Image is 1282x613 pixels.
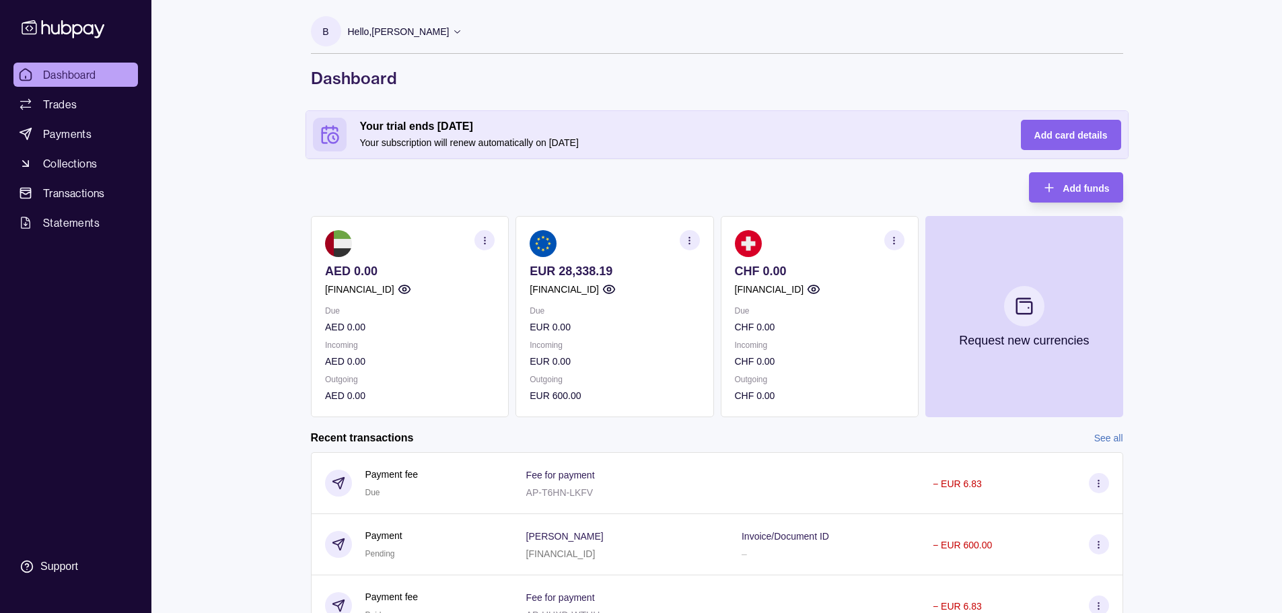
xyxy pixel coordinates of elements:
a: Trades [13,92,138,116]
span: Due [365,488,380,497]
p: Request new currencies [959,333,1089,348]
span: Collections [43,155,97,172]
p: AED 0.00 [325,320,495,334]
p: Due [325,303,495,318]
img: eu [530,230,557,257]
p: − EUR 6.83 [933,478,982,489]
p: EUR 28,338.19 [530,264,699,279]
p: Incoming [530,338,699,353]
p: AED 0.00 [325,388,495,403]
p: [FINANCIAL_ID] [530,282,599,297]
p: − EUR 6.83 [933,601,982,612]
p: − EUR 600.00 [933,540,992,550]
div: Support [40,559,78,574]
span: Pending [365,549,395,558]
p: B [322,24,328,39]
p: Fee for payment [526,470,595,480]
a: Collections [13,151,138,176]
button: Add card details [1021,120,1121,150]
p: Incoming [325,338,495,353]
p: Invoice/Document ID [742,531,829,542]
p: Fee for payment [526,592,595,603]
a: Payments [13,122,138,146]
p: Outgoing [530,372,699,387]
p: EUR 0.00 [530,320,699,334]
h2: Your trial ends [DATE] [360,119,994,134]
h1: Dashboard [311,67,1123,89]
span: Trades [43,96,77,112]
p: – [742,548,747,559]
span: Statements [43,215,100,231]
a: See all [1094,431,1123,445]
p: [FINANCIAL_ID] [325,282,394,297]
p: Payment fee [365,589,419,604]
p: Hello, [PERSON_NAME] [348,24,450,39]
p: AED 0.00 [325,264,495,279]
p: CHF 0.00 [734,354,904,369]
h2: Recent transactions [311,431,414,445]
img: ch [734,230,761,257]
p: Payment fee [365,467,419,482]
p: AED 0.00 [325,354,495,369]
p: Due [734,303,904,318]
button: Add funds [1029,172,1123,203]
p: Payment [365,528,402,543]
a: Transactions [13,181,138,205]
a: Statements [13,211,138,235]
img: ae [325,230,352,257]
p: Incoming [734,338,904,353]
span: Add funds [1063,183,1109,194]
p: Your subscription will renew automatically on [DATE] [360,135,994,150]
p: EUR 600.00 [530,388,699,403]
p: Outgoing [325,372,495,387]
button: Request new currencies [925,216,1123,417]
p: Outgoing [734,372,904,387]
p: AP-T6HN-LKFV [526,487,594,498]
a: Support [13,552,138,581]
p: [FINANCIAL_ID] [734,282,804,297]
span: Payments [43,126,92,142]
span: Dashboard [43,67,96,83]
p: CHF 0.00 [734,388,904,403]
p: EUR 0.00 [530,354,699,369]
p: CHF 0.00 [734,264,904,279]
p: [FINANCIAL_ID] [526,548,596,559]
a: Dashboard [13,63,138,87]
p: Due [530,303,699,318]
span: Transactions [43,185,105,201]
p: CHF 0.00 [734,320,904,334]
span: Add card details [1034,130,1108,141]
p: [PERSON_NAME] [526,531,604,542]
